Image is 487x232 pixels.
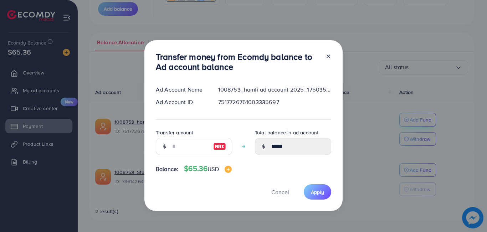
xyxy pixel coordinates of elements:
span: Balance: [156,165,178,173]
span: USD [207,165,219,173]
label: Transfer amount [156,129,193,136]
div: Ad Account Name [150,86,212,94]
img: image [225,166,232,173]
button: Apply [304,184,331,200]
div: 1008753_hamfi ad account 2025_1750357175489 [212,86,337,94]
label: Total balance in ad account [255,129,318,136]
img: image [213,142,226,151]
button: Cancel [262,184,298,200]
h3: Transfer money from Ecomdy balance to Ad account balance [156,52,320,72]
span: Cancel [271,188,289,196]
h4: $65.36 [184,164,231,173]
div: 7517726761003335697 [212,98,337,106]
div: Ad Account ID [150,98,212,106]
span: Apply [311,189,324,196]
